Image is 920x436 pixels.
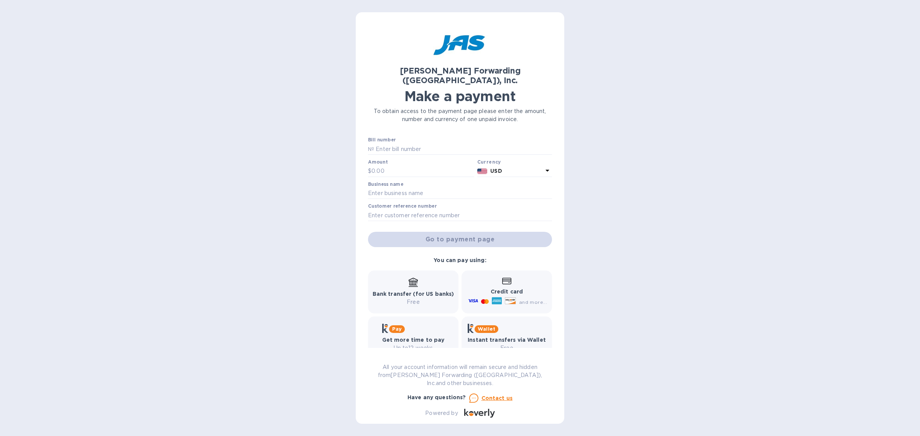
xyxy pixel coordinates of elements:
b: Currency [477,159,501,165]
b: Pay [392,326,402,332]
label: Amount [368,160,388,164]
label: Bill number [368,138,396,143]
b: Get more time to pay [382,337,445,343]
p: Free [468,344,546,352]
label: Customer reference number [368,204,437,209]
h1: Make a payment [368,88,552,104]
input: 0.00 [371,166,474,177]
p: Powered by [425,409,458,417]
label: Business name [368,182,403,187]
input: Enter business name [368,188,552,199]
p: № [368,145,374,153]
b: Have any questions? [407,394,466,400]
p: $ [368,167,371,175]
input: Enter customer reference number [368,210,552,221]
b: [PERSON_NAME] Forwarding ([GEOGRAPHIC_DATA]), Inc. [400,66,521,85]
b: Instant transfers via Wallet [468,337,546,343]
p: Free [373,298,454,306]
u: Contact us [481,395,513,401]
b: Wallet [478,326,495,332]
span: and more... [519,299,547,305]
p: All your account information will remain secure and hidden from [PERSON_NAME] Forwarding ([GEOGRA... [368,363,552,387]
b: Credit card [491,288,523,295]
b: You can pay using: [434,257,486,263]
b: Bank transfer (for US banks) [373,291,454,297]
img: USD [477,169,488,174]
p: Up to 12 weeks [382,344,445,352]
p: To obtain access to the payment page please enter the amount, number and currency of one unpaid i... [368,107,552,123]
input: Enter bill number [374,143,552,155]
b: USD [490,168,502,174]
